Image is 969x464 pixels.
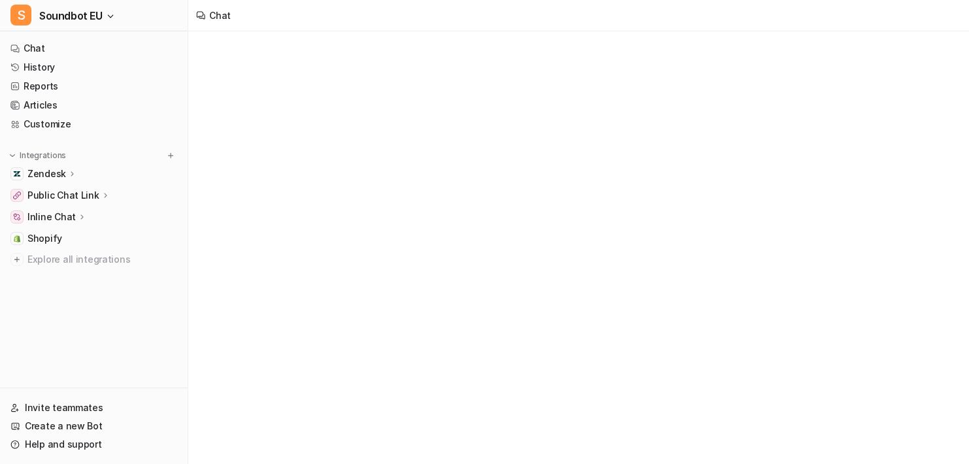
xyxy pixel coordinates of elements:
[27,167,66,180] p: Zendesk
[13,191,21,199] img: Public Chat Link
[5,96,182,114] a: Articles
[10,5,31,25] span: S
[5,435,182,454] a: Help and support
[5,39,182,58] a: Chat
[5,149,70,162] button: Integrations
[5,250,182,269] a: Explore all integrations
[5,115,182,133] a: Customize
[5,58,182,76] a: History
[20,150,66,161] p: Integrations
[5,417,182,435] a: Create a new Bot
[5,229,182,248] a: ShopifyShopify
[166,151,175,160] img: menu_add.svg
[10,253,24,266] img: explore all integrations
[27,189,99,202] p: Public Chat Link
[8,151,17,160] img: expand menu
[209,8,231,22] div: Chat
[13,235,21,242] img: Shopify
[13,213,21,221] img: Inline Chat
[5,399,182,417] a: Invite teammates
[27,249,177,270] span: Explore all integrations
[5,77,182,95] a: Reports
[39,7,103,25] span: Soundbot EU
[13,170,21,178] img: Zendesk
[27,232,62,245] span: Shopify
[27,210,76,224] p: Inline Chat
